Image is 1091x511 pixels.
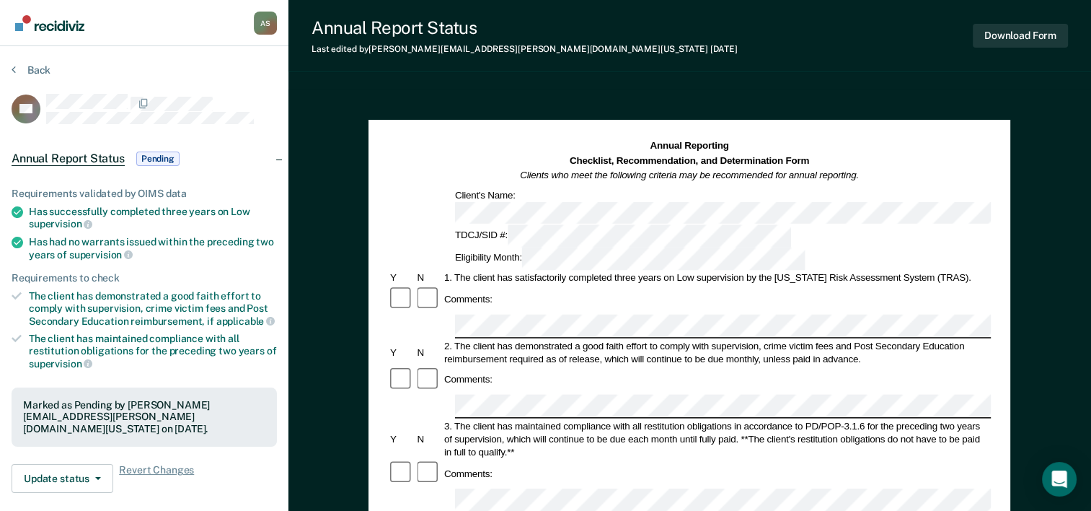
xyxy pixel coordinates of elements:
[388,271,415,284] div: Y
[12,64,50,77] button: Back
[23,399,265,435] div: Marked as Pending by [PERSON_NAME][EMAIL_ADDRESS][PERSON_NAME][DOMAIN_NAME][US_STATE] on [DATE].
[453,225,793,248] div: TDCJ/SID #:
[388,346,415,359] div: Y
[12,464,113,493] button: Update status
[29,333,277,370] div: The client has maintained compliance with all restitution obligations for the preceding two years of
[442,271,991,284] div: 1. The client has satisfactorily completed three years on Low supervision by the [US_STATE] Risk ...
[29,206,277,230] div: Has successfully completed three years on Low
[29,358,92,370] span: supervision
[1042,462,1077,497] div: Open Intercom Messenger
[521,170,860,180] em: Clients who meet the following criteria may be recommended for annual reporting.
[570,155,809,166] strong: Checklist, Recommendation, and Determination Form
[12,272,277,284] div: Requirements to check
[12,188,277,200] div: Requirements validated by OIMS data
[453,248,808,270] div: Eligibility Month:
[442,293,495,306] div: Comments:
[254,12,277,35] button: Profile dropdown button
[415,271,442,284] div: N
[136,152,180,166] span: Pending
[29,290,277,327] div: The client has demonstrated a good faith effort to comply with supervision, crime victim fees and...
[442,419,991,458] div: 3. The client has maintained compliance with all restitution obligations in accordance to PD/POP-...
[69,249,133,261] span: supervision
[254,12,277,35] div: A S
[442,373,495,386] div: Comments:
[415,432,442,445] div: N
[12,152,125,166] span: Annual Report Status
[388,432,415,445] div: Y
[312,17,738,38] div: Annual Report Status
[710,44,738,54] span: [DATE]
[312,44,738,54] div: Last edited by [PERSON_NAME][EMAIL_ADDRESS][PERSON_NAME][DOMAIN_NAME][US_STATE]
[973,24,1068,48] button: Download Form
[442,467,495,480] div: Comments:
[650,141,729,152] strong: Annual Reporting
[415,346,442,359] div: N
[29,218,92,230] span: supervision
[15,15,84,31] img: Recidiviz
[442,339,991,365] div: 2. The client has demonstrated a good faith effort to comply with supervision, crime victim fees ...
[119,464,194,493] span: Revert Changes
[29,236,277,261] div: Has had no warrants issued within the preceding two years of
[216,315,275,327] span: applicable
